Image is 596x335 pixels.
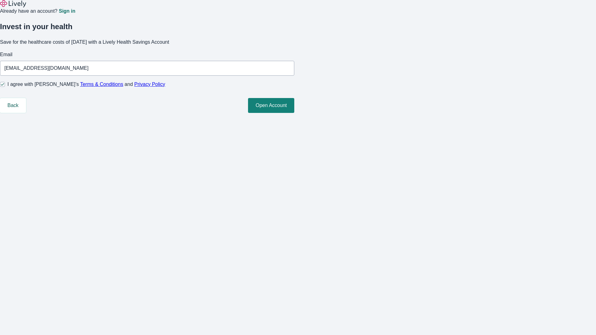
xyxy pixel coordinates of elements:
a: Terms & Conditions [80,82,123,87]
a: Sign in [59,9,75,14]
span: I agree with [PERSON_NAME]’s and [7,81,165,88]
button: Open Account [248,98,294,113]
a: Privacy Policy [134,82,165,87]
